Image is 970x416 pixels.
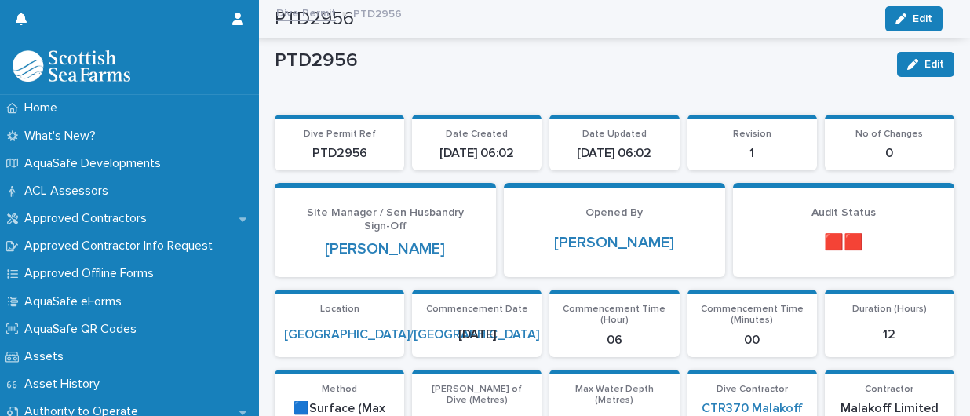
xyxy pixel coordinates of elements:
[446,130,508,139] span: Date Created
[304,130,376,139] span: Dive Permit Ref
[18,184,121,199] p: ACL Assessors
[834,146,945,161] p: 0
[18,377,112,392] p: Asset History
[284,146,395,161] p: PTD2956
[563,305,666,325] span: Commencement Time (Hour)
[322,385,357,394] span: Method
[855,130,923,139] span: No of Changes
[18,349,76,364] p: Assets
[852,305,927,314] span: Duration (Hours)
[18,100,70,115] p: Home
[13,50,130,82] img: bPIBxiqnSb2ggTQWdOVV
[276,3,336,21] a: Dive Permit
[284,327,539,342] a: [GEOGRAPHIC_DATA]/[GEOGRAPHIC_DATA]
[18,211,159,226] p: Approved Contractors
[697,146,808,161] p: 1
[811,207,876,218] span: Audit Status
[834,327,945,342] p: 12
[585,207,643,218] span: Opened By
[752,233,935,252] p: 🟥🟥
[559,333,669,348] p: 06
[421,327,532,342] p: [DATE]
[421,146,532,161] p: [DATE] 06:02
[18,156,173,171] p: AquaSafe Developments
[897,52,954,77] button: Edit
[275,49,884,72] p: PTD2956
[325,239,445,258] a: [PERSON_NAME]
[432,385,522,405] span: [PERSON_NAME] of Dive (Metres)
[307,207,464,232] span: Site Manager / Sen Husbandry Sign-Off
[701,305,804,325] span: Commencement Time (Minutes)
[697,333,808,348] p: 00
[924,59,944,70] span: Edit
[353,4,402,21] p: PTD2956
[18,239,225,254] p: Approved Contractor Info Request
[18,129,108,144] p: What's New?
[865,385,913,394] span: Contractor
[18,322,149,337] p: AquaSafe QR Codes
[582,130,647,139] span: Date Updated
[426,305,528,314] span: Commencement Date
[733,130,771,139] span: Revision
[18,266,166,281] p: Approved Offline Forms
[575,385,654,405] span: Max Water Depth (Metres)
[320,305,359,314] span: Location
[717,385,788,394] span: Dive Contractor
[18,294,134,309] p: AquaSafe eForms
[554,233,674,252] a: [PERSON_NAME]
[559,146,669,161] p: [DATE] 06:02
